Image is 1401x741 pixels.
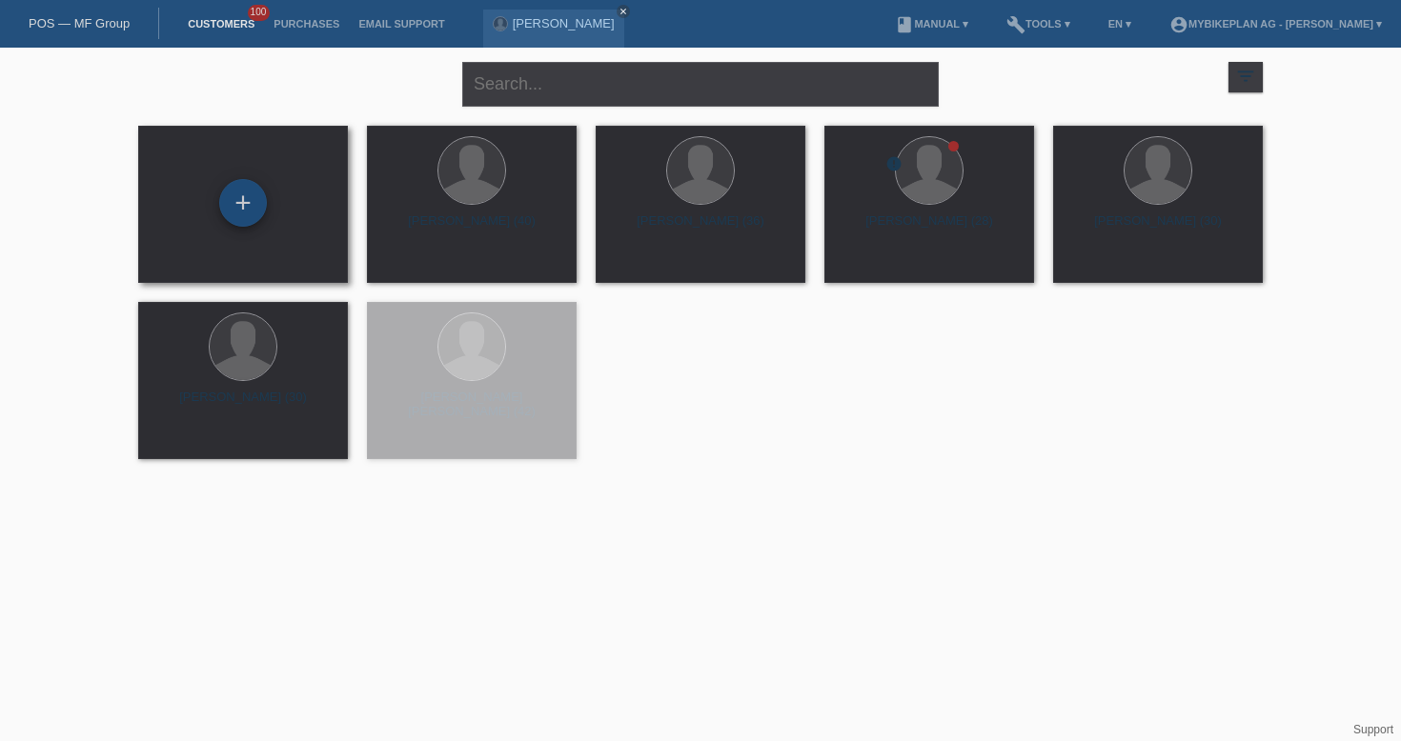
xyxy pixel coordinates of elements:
[619,7,628,16] i: close
[1169,15,1188,34] i: account_circle
[248,5,271,21] span: 100
[1353,723,1393,736] a: Support
[153,390,333,420] div: [PERSON_NAME] (30)
[885,155,903,175] div: unconfirmed, pending
[885,18,978,30] a: bookManual ▾
[1099,18,1141,30] a: EN ▾
[264,18,349,30] a: Purchases
[840,213,1019,244] div: [PERSON_NAME] (28)
[1006,15,1025,34] i: build
[895,15,914,34] i: book
[178,18,264,30] a: Customers
[349,18,454,30] a: Email Support
[885,155,903,172] i: error
[29,16,130,30] a: POS — MF Group
[513,16,615,30] a: [PERSON_NAME]
[220,187,266,219] div: Add customer
[997,18,1080,30] a: buildTools ▾
[1235,66,1256,87] i: filter_list
[462,62,939,107] input: Search...
[382,390,561,420] div: [PERSON_NAME] [PERSON_NAME] (42)
[1160,18,1391,30] a: account_circleMybikeplan AG - [PERSON_NAME] ▾
[617,5,630,18] a: close
[611,213,790,244] div: [PERSON_NAME] (36)
[1068,213,1248,244] div: [PERSON_NAME] (30)
[382,213,561,244] div: [PERSON_NAME] (40)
